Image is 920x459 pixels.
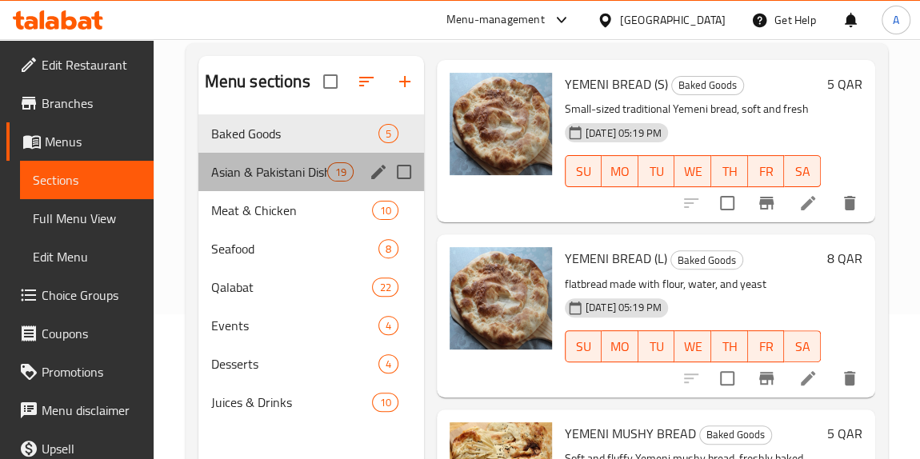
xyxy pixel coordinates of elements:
[798,194,818,213] a: Edit menu item
[379,126,398,142] span: 5
[645,335,669,358] span: TU
[670,250,743,269] div: Baked Goods
[6,276,154,314] a: Choice Groups
[565,421,696,445] span: YEMENI MUSHY BREAD
[565,155,602,187] button: SU
[681,160,705,183] span: WE
[565,246,667,270] span: YEMENI BREAD (L)
[42,55,141,74] span: Edit Restaurant
[681,335,705,358] span: WE
[373,203,397,218] span: 10
[6,46,154,84] a: Edit Restaurant
[671,76,744,95] div: Baked Goods
[608,160,632,183] span: MO
[42,285,141,305] span: Choice Groups
[198,306,424,345] div: Events4
[198,114,424,153] div: Baked Goods5
[328,165,352,180] span: 19
[6,353,154,391] a: Promotions
[710,186,744,220] span: Select to update
[198,108,424,428] nav: Menu sections
[372,393,398,412] div: items
[6,314,154,353] a: Coupons
[572,335,596,358] span: SU
[42,439,141,458] span: Upsell
[198,345,424,383] div: Desserts4
[784,155,821,187] button: SA
[379,318,398,333] span: 4
[450,73,552,175] img: YEMENI BREAD (S)
[42,94,141,113] span: Branches
[33,170,141,190] span: Sections
[565,99,821,119] p: Small-sized traditional Yemeni bread, soft and fresh
[798,369,818,388] a: Edit menu item
[378,124,398,143] div: items
[42,362,141,381] span: Promotions
[211,354,378,373] span: Desserts
[699,425,772,445] div: Baked Goods
[314,65,347,98] span: Select all sections
[20,199,154,237] a: Full Menu View
[827,422,862,445] h6: 5 QAR
[205,70,310,94] h2: Menu sections
[700,425,771,444] span: Baked Goods
[378,316,398,335] div: items
[347,62,386,101] span: Sort sections
[784,330,821,362] button: SA
[565,330,602,362] button: SU
[379,241,398,257] span: 8
[565,72,668,96] span: YEMENI BREAD (S)
[327,162,353,182] div: items
[198,229,424,268] div: Seafood8
[6,391,154,429] a: Menu disclaimer
[754,160,778,183] span: FR
[446,10,545,30] div: Menu-management
[211,124,378,143] span: Baked Goods
[211,201,373,220] span: Meat & Chicken
[20,237,154,276] a: Edit Menu
[579,126,668,141] span: [DATE] 05:19 PM
[620,11,726,29] div: [GEOGRAPHIC_DATA]
[211,393,373,412] span: Juices & Drinks
[6,122,154,161] a: Menus
[386,62,424,101] button: Add section
[645,160,669,183] span: TU
[672,76,743,94] span: Baked Goods
[372,277,398,297] div: items
[754,335,778,358] span: FR
[378,239,398,258] div: items
[747,184,786,222] button: Branch-specific-item
[211,162,328,182] span: Asian & Pakistani Dishes
[198,383,424,421] div: Juices & Drinks10
[711,330,748,362] button: TH
[748,330,785,362] button: FR
[747,359,786,397] button: Branch-specific-item
[198,153,424,191] div: Asian & Pakistani Dishes19edit
[373,395,397,410] span: 10
[450,247,552,349] img: YEMENI BREAD (L)
[373,280,397,295] span: 22
[42,324,141,343] span: Coupons
[638,155,675,187] button: TU
[718,160,742,183] span: TH
[579,300,668,315] span: [DATE] 05:19 PM
[830,359,869,397] button: delete
[671,251,742,269] span: Baked Goods
[674,155,711,187] button: WE
[211,239,378,258] span: Seafood
[602,330,638,362] button: MO
[378,354,398,373] div: items
[211,277,373,297] span: Qalabat
[674,330,711,362] button: WE
[790,335,814,358] span: SA
[710,361,744,395] span: Select to update
[602,155,638,187] button: MO
[45,132,141,151] span: Menus
[198,268,424,306] div: Qalabat22
[366,160,390,184] button: edit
